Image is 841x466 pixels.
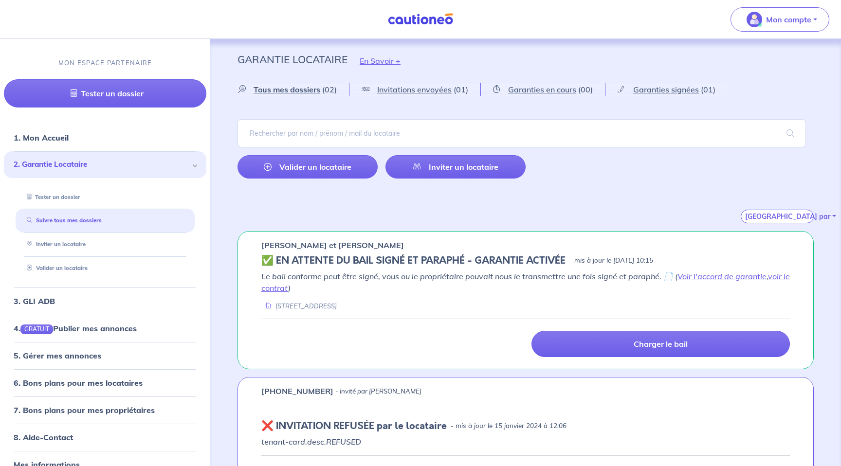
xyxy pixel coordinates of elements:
[4,79,206,108] a: Tester un dossier
[4,128,206,147] div: 1. Mon Accueil
[377,85,452,94] span: Invitations envoyées
[261,271,790,293] a: voir le contrat
[766,14,811,25] p: Mon compte
[322,85,337,94] span: (02)
[4,373,206,393] div: 6. Bons plans pour mes locataires
[633,85,699,94] span: Garanties signées
[58,58,152,68] p: MON ESPACE PARTENAIRE
[385,155,526,179] a: Inviter un locataire
[4,428,206,447] div: 8. Aide-Contact
[677,271,767,281] a: Voir l'accord de garantie
[254,85,320,94] span: Tous mes dossiers
[634,339,688,349] p: Charger le bail
[14,133,69,143] a: 1. Mon Accueil
[731,7,829,32] button: illu_account_valid_menu.svgMon compte
[16,189,195,205] div: Tester un dossier
[775,120,806,147] span: search
[14,405,155,415] a: 7. Bons plans pour mes propriétaires
[261,271,790,293] em: Le bail conforme peut être signé, vous ou le propriétaire pouvait nous le transmettre une fois si...
[261,239,404,251] p: [PERSON_NAME] et [PERSON_NAME]
[23,217,102,224] a: Suivre tous mes dossiers
[4,400,206,420] div: 7. Bons plans pour mes propriétaires
[261,420,790,432] div: state: REFUSED, Context:
[481,83,605,96] a: Garanties en cours(00)
[4,151,206,178] div: 2. Garantie Locataire
[14,159,189,170] span: 2. Garantie Locataire
[261,255,566,267] h5: ✅️️️ EN ATTENTE DU BAIL SIGNÉ ET PARAPHÉ - GARANTIE ACTIVÉE
[16,236,195,252] div: Inviter un locataire
[14,351,101,360] a: 5. Gérer mes annonces
[238,119,806,147] input: Rechercher par nom / prénom / mail du locataire
[23,193,80,200] a: Tester un dossier
[23,241,86,248] a: Inviter un locataire
[14,378,143,388] a: 6. Bons plans pour mes locataires
[741,210,814,223] button: [GEOGRAPHIC_DATA] par
[347,47,413,75] button: En Savoir +
[14,296,55,306] a: 3. GLI ADB
[16,260,195,276] div: Valider un locataire
[14,432,73,442] a: 8. Aide-Contact
[349,83,480,96] a: Invitations envoyées(01)
[261,385,333,397] p: [PHONE_NUMBER]
[605,83,728,96] a: Garanties signées(01)
[384,13,457,25] img: Cautioneo
[16,213,195,229] div: Suivre tous mes dossiers
[508,85,576,94] span: Garanties en cours
[747,12,762,27] img: illu_account_valid_menu.svg
[261,420,447,432] h5: ❌ INVITATION REFUSÉE par le locataire
[238,51,347,68] p: Garantie Locataire
[451,421,567,431] p: - mis à jour le 15 janvier 2024 à 12:06
[701,85,715,94] span: (01)
[569,256,653,266] p: - mis à jour le [DATE] 10:15
[261,436,790,448] p: tenant-card.desc.REFUSED
[4,319,206,338] div: 4.GRATUITPublier mes annonces
[23,265,88,271] a: Valider un locataire
[261,302,337,311] div: [STREET_ADDRESS]
[4,346,206,365] div: 5. Gérer mes annonces
[454,85,468,94] span: (01)
[578,85,593,94] span: (00)
[261,255,790,267] div: state: CONTRACT-SIGNED, Context: ,IS-GL-CAUTION
[335,387,421,396] p: - invité par [PERSON_NAME]
[531,331,790,357] a: Charger le bail
[14,323,137,333] a: 4.GRATUITPublier mes annonces
[238,83,349,96] a: Tous mes dossiers(02)
[238,155,378,179] a: Valider un locataire
[4,291,206,311] div: 3. GLI ADB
